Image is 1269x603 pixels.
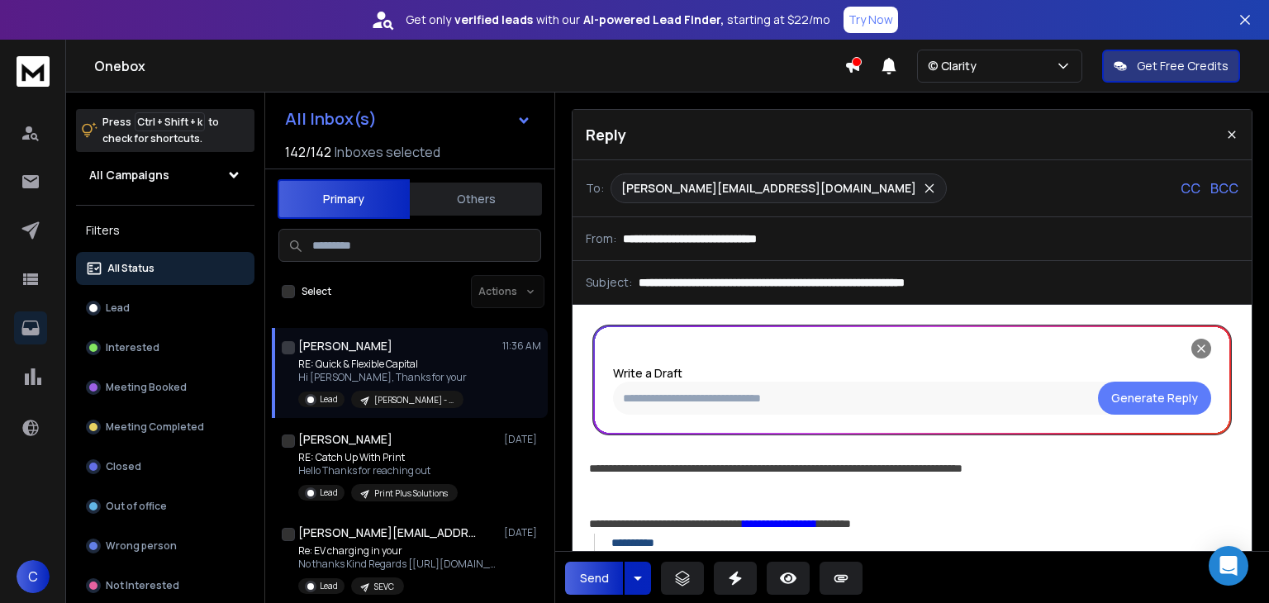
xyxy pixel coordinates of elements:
p: Subject: [586,274,632,291]
p: [DATE] [504,526,541,539]
p: Interested [106,341,159,354]
button: Meeting Completed [76,411,254,444]
p: RE: Catch Up With Print [298,451,458,464]
button: Primary [278,179,410,219]
p: [PERSON_NAME][EMAIL_ADDRESS][DOMAIN_NAME] [621,180,916,197]
button: Clear input [1098,382,1211,415]
div: Open Intercom Messenger [1209,546,1248,586]
p: Not Interested [106,579,179,592]
p: © Clarity [928,58,983,74]
span: 142 / 142 [285,142,331,162]
button: Others [410,181,542,217]
p: Meeting Completed [106,420,204,434]
p: Wrong person [106,539,177,553]
img: logo [17,56,50,87]
p: No thanks Kind Regards [[URL][DOMAIN_NAME]] E: [PERSON_NAME][EMAIL_ADDRESS][DOMAIN_NAME] [298,558,497,571]
button: Lead [76,292,254,325]
p: Meeting Booked [106,381,187,394]
p: CC [1181,178,1200,198]
p: Get Free Credits [1137,58,1229,74]
h1: [PERSON_NAME][EMAIL_ADDRESS][DOMAIN_NAME] [298,525,480,541]
button: All Campaigns [76,159,254,192]
button: C [17,560,50,593]
p: [DATE] [504,433,541,446]
button: All Inbox(s) [272,102,544,135]
p: Lead [320,580,338,592]
button: Interested [76,331,254,364]
p: Out of office [106,500,167,513]
p: All Status [107,262,154,275]
button: Not Interested [76,569,254,602]
p: From: [586,230,616,247]
button: Meeting Booked [76,371,254,404]
p: Print Plus Solutions [374,487,448,500]
label: Write a Draft [613,365,682,381]
button: Try Now [844,7,898,33]
h3: Inboxes selected [335,142,440,162]
p: Press to check for shortcuts. [102,114,219,147]
p: SEVC [374,581,394,593]
p: Closed [106,460,141,473]
button: All Status [76,252,254,285]
button: Send [565,562,623,595]
button: Wrong person [76,529,254,563]
strong: verified leads [454,12,533,28]
button: Get Free Credits [1102,50,1240,83]
p: BCC [1210,178,1238,198]
p: Lead [106,301,130,315]
h3: Filters [76,219,254,242]
p: Hi [PERSON_NAME], Thanks for your [298,371,467,384]
label: Select [302,285,331,298]
h1: All Campaigns [89,167,169,183]
p: To: [586,180,604,197]
p: Get only with our starting at $22/mo [406,12,830,28]
p: [PERSON_NAME] - Property Developers [374,394,454,406]
p: Reply [586,123,626,146]
p: 11:36 AM [502,339,541,353]
p: Lead [320,487,338,499]
p: Lead [320,393,338,406]
h1: [PERSON_NAME] [298,431,392,448]
p: Re: EV charging in your [298,544,497,558]
p: RE: Quick & Flexible Capital [298,358,467,371]
p: Try Now [848,12,893,28]
h1: All Inbox(s) [285,111,377,127]
button: Closed [76,450,254,483]
h1: [PERSON_NAME] [298,338,392,354]
strong: AI-powered Lead Finder, [583,12,724,28]
h1: Onebox [94,56,844,76]
span: Ctrl + Shift + k [135,112,205,131]
button: Out of office [76,490,254,523]
p: Hello Thanks for reaching out [298,464,458,477]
